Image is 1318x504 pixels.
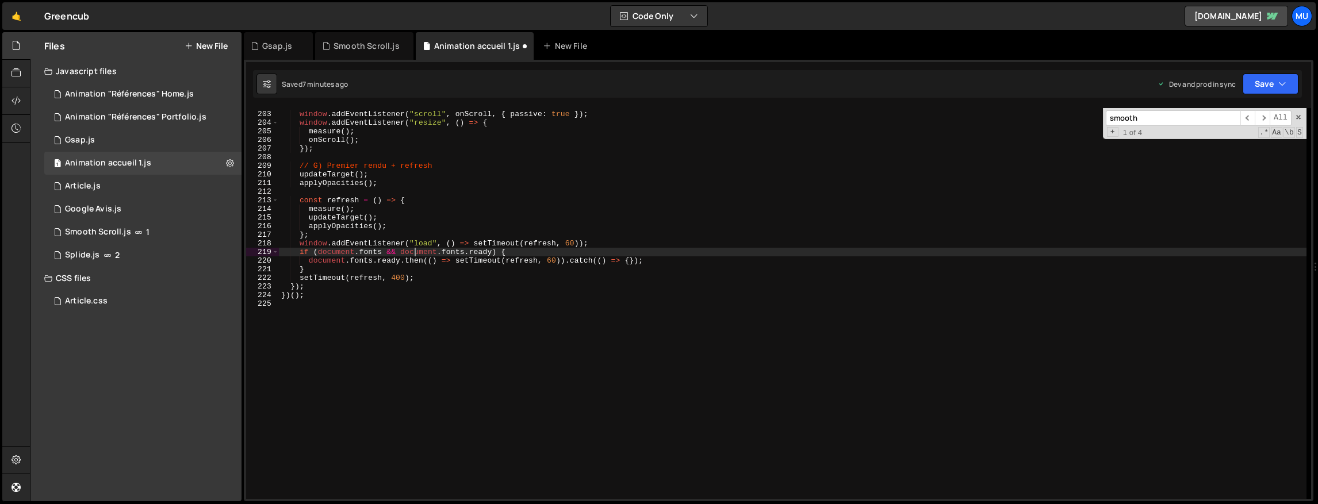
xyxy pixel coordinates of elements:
div: 16982/46574.js [44,244,242,267]
span: 2 [115,251,120,260]
div: 16982/47052.js [44,83,242,106]
div: 210 [246,170,279,179]
div: 16982/47606.js [44,152,242,175]
div: Saved [282,79,348,89]
span: CaseSensitive Search [1271,127,1282,138]
div: 219 [246,248,279,256]
div: Animation accueil 1.js [65,158,151,168]
div: 209 [246,161,279,170]
input: Search for [1106,110,1240,126]
span: RegExp Search [1258,127,1270,138]
div: 205 [246,127,279,136]
div: 225 [246,299,279,308]
div: 215 [246,213,279,222]
span: Search In Selection [1296,127,1303,138]
div: Gsap.js [262,40,292,52]
div: 206 [246,136,279,144]
div: Splide.js [65,250,99,260]
div: 16982/46583.css [44,290,242,313]
div: Article.css [65,296,108,306]
div: 224 [246,291,279,299]
span: 1 [54,160,61,169]
div: Gsap.js [65,135,95,145]
div: 218 [246,239,279,248]
span: 1 [146,228,150,237]
div: 16982/46575.js [44,221,242,244]
div: 203 [246,110,279,118]
div: 212 [246,187,279,196]
div: 213 [246,196,279,205]
div: 223 [246,282,279,291]
h2: Files [44,40,65,52]
div: 16982/46579.js [44,175,242,198]
div: 217 [246,230,279,239]
button: New File [185,41,228,51]
div: New File [543,40,591,52]
a: [DOMAIN_NAME] [1185,6,1288,26]
div: 207 [246,144,279,153]
div: 7 minutes ago [302,79,348,89]
span: ​ [1240,110,1255,126]
div: 222 [246,274,279,282]
span: ​ [1255,110,1270,126]
span: 1 of 4 [1118,128,1147,137]
div: Article.js [65,181,101,191]
div: CSS files [30,267,242,290]
div: 216 [246,222,279,230]
div: Animation accueil 1.js [434,40,520,52]
span: Alt-Enter [1270,110,1292,126]
a: Mu [1292,6,1312,26]
div: Google Avis.js [65,204,121,214]
button: Code Only [611,6,707,26]
div: Dev and prod in sync [1158,79,1236,89]
div: 16982/47690.js [44,106,242,129]
div: Javascript files [30,60,242,83]
a: 🤙 [2,2,30,30]
div: 16982/47800.js [44,129,242,152]
div: Animation "Références" Home.js [65,89,194,99]
span: Toggle Replace mode [1107,127,1118,137]
div: Smooth Scroll.js [334,40,400,52]
div: 220 [246,256,279,265]
div: 16982/47459.js [44,198,242,221]
div: 208 [246,153,279,161]
div: Animation "Références" Portfolio.js [65,112,206,122]
div: 221 [246,265,279,274]
div: 211 [246,179,279,187]
div: Smooth Scroll.js [65,227,131,237]
span: Whole Word Search [1283,127,1295,138]
button: Save [1243,74,1298,94]
div: 204 [246,118,279,127]
div: 214 [246,205,279,213]
div: Greencub [44,9,89,23]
